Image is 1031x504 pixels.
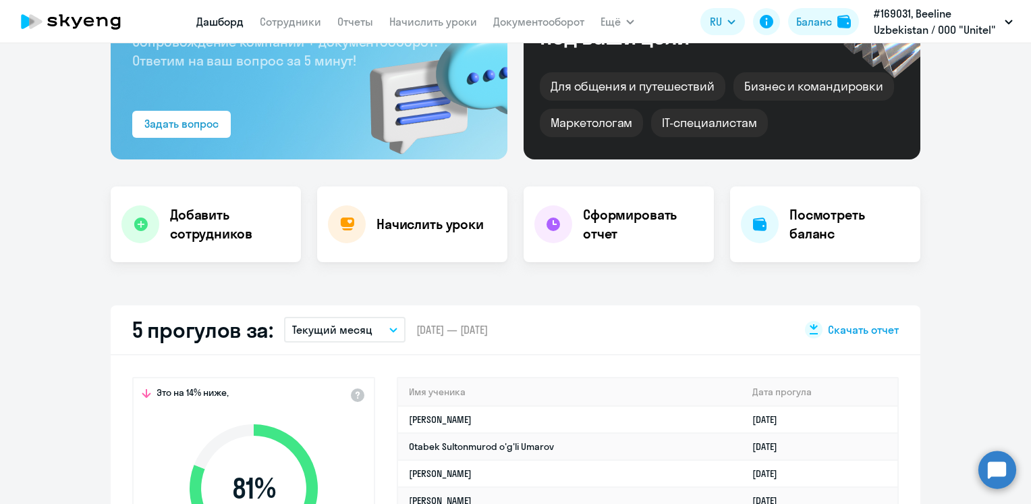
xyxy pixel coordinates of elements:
[752,440,788,453] a: [DATE]
[409,440,554,453] a: Otabek Sultonmurod o'g'li Umarov
[867,5,1020,38] button: #169031, Beeline Uzbekistan / ООО "Unitel"
[828,322,899,337] span: Скачать отчет
[796,14,832,30] div: Баланс
[752,413,788,426] a: [DATE]
[874,5,999,38] p: #169031, Beeline Uzbekistan / ООО "Unitel"
[292,322,372,338] p: Текущий месяц
[601,8,634,35] button: Ещё
[540,109,643,137] div: Маркетологам
[398,378,742,406] th: Имя ученика
[389,15,477,28] a: Начислить уроки
[260,15,321,28] a: Сотрудники
[409,468,472,480] a: [PERSON_NAME]
[540,2,771,48] div: Курсы английского под ваши цели
[132,111,231,138] button: Задать вопрос
[752,468,788,480] a: [DATE]
[583,205,703,243] h4: Сформировать отчет
[409,413,472,426] a: [PERSON_NAME]
[700,8,745,35] button: RU
[337,15,373,28] a: Отчеты
[132,316,273,343] h2: 5 прогулов за:
[157,386,229,403] span: Это на 14% ниже,
[350,7,507,159] img: bg-img
[416,322,488,337] span: [DATE] — [DATE]
[493,15,584,28] a: Документооборот
[540,72,725,101] div: Для общения и путешествий
[742,378,897,406] th: Дата прогула
[788,8,859,35] button: Балансbalance
[710,14,722,30] span: RU
[284,317,406,343] button: Текущий месяц
[377,215,484,234] h4: Начислить уроки
[733,72,894,101] div: Бизнес и командировки
[170,205,290,243] h4: Добавить сотрудников
[144,116,219,132] div: Задать вопрос
[789,205,910,243] h4: Посмотреть баланс
[601,14,621,30] span: Ещё
[651,109,767,137] div: IT-специалистам
[837,15,851,28] img: balance
[196,15,244,28] a: Дашборд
